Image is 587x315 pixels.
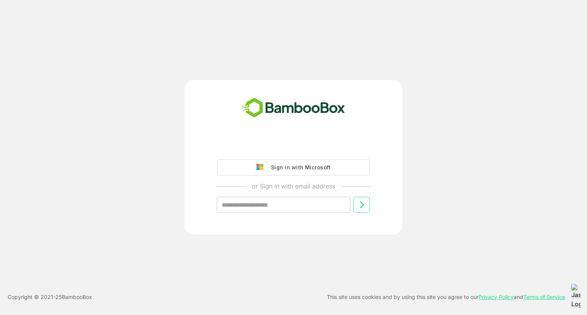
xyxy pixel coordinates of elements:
a: Terms of Service [523,294,565,300]
img: bamboobox [237,95,349,121]
p: This site uses cookies and by using this site you agree to our and [327,292,565,302]
img: google [256,164,267,171]
p: or Sign in with email address [252,182,335,191]
div: Sign in with Microsoft [267,162,331,172]
a: Privacy Policy [478,294,514,300]
button: Sign in with Microsoft [217,159,370,175]
p: Copyright © 2021- 25 BambooBox [8,292,92,302]
iframe: Knap til Log ind med Google [213,138,374,155]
